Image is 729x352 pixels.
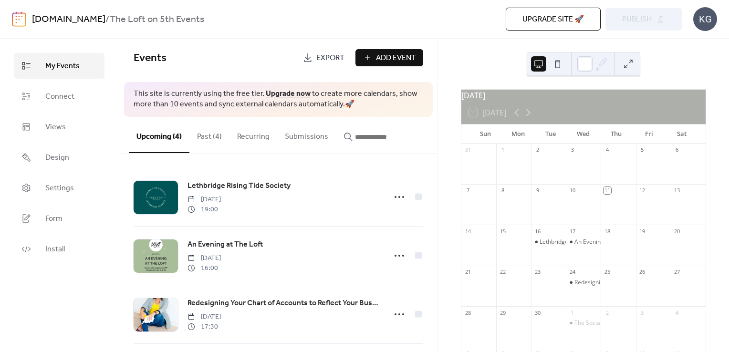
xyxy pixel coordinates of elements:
[45,152,69,164] span: Design
[499,146,506,154] div: 1
[639,187,646,194] div: 12
[277,117,336,152] button: Submissions
[355,49,423,66] button: Add Event
[633,124,666,144] div: Fri
[574,238,634,246] div: An Evening at The Loft
[266,86,311,101] a: Upgrade now
[674,228,681,235] div: 20
[32,10,105,29] a: [DOMAIN_NAME]
[14,145,104,170] a: Design
[569,187,576,194] div: 10
[14,83,104,109] a: Connect
[574,319,652,327] div: The Social Club Launch Event
[110,10,204,29] b: The Loft on 5th Events
[229,117,277,152] button: Recurring
[639,269,646,276] div: 26
[14,236,104,262] a: Install
[296,49,352,66] a: Export
[501,124,534,144] div: Mon
[464,146,471,154] div: 31
[129,117,189,153] button: Upcoming (4)
[316,52,344,64] span: Export
[604,309,611,316] div: 2
[134,48,167,69] span: Events
[569,228,576,235] div: 17
[187,253,221,263] span: [DATE]
[187,180,291,192] a: Lethbridge Rising Tide Society
[461,90,706,101] div: [DATE]
[187,297,380,310] a: Redesigning Your Chart of Accounts to Reflect Your Business Story
[12,11,26,27] img: logo
[569,309,576,316] div: 1
[187,205,221,215] span: 19:00
[187,195,221,205] span: [DATE]
[14,53,104,79] a: My Events
[105,10,110,29] b: /
[674,269,681,276] div: 27
[187,263,221,273] span: 16:00
[45,122,66,133] span: Views
[464,228,471,235] div: 14
[464,309,471,316] div: 28
[464,269,471,276] div: 21
[45,244,65,255] span: Install
[45,183,74,194] span: Settings
[134,89,423,110] span: This site is currently using the free tier. to create more calendars, show more than 10 events an...
[604,187,611,194] div: 11
[14,175,104,201] a: Settings
[540,238,619,246] div: Lethbridge Rising Tide Society
[566,238,601,246] div: An Evening at The Loft
[534,228,541,235] div: 16
[604,146,611,154] div: 4
[604,269,611,276] div: 25
[187,312,221,322] span: [DATE]
[674,146,681,154] div: 6
[639,309,646,316] div: 3
[45,91,74,103] span: Connect
[522,14,584,25] span: Upgrade site 🚀
[499,269,506,276] div: 22
[674,187,681,194] div: 13
[569,269,576,276] div: 24
[693,7,717,31] div: KG
[604,228,611,235] div: 18
[566,319,601,327] div: The Social Club Launch Event
[600,124,633,144] div: Thu
[534,269,541,276] div: 23
[531,238,566,246] div: Lethbridge Rising Tide Society
[499,309,506,316] div: 29
[45,213,62,225] span: Form
[187,238,263,251] a: An Evening at The Loft
[534,309,541,316] div: 30
[187,298,380,309] span: Redesigning Your Chart of Accounts to Reflect Your Business Story
[506,8,601,31] button: Upgrade site 🚀
[567,124,600,144] div: Wed
[566,279,601,287] div: Redesigning Your Chart of Accounts to Reflect Your Business Story
[499,187,506,194] div: 8
[469,124,502,144] div: Sun
[187,322,221,332] span: 17:30
[534,146,541,154] div: 2
[665,124,698,144] div: Sat
[534,124,567,144] div: Tue
[639,228,646,235] div: 19
[14,114,104,140] a: Views
[674,309,681,316] div: 4
[45,61,80,72] span: My Events
[499,228,506,235] div: 15
[534,187,541,194] div: 9
[464,187,471,194] div: 7
[569,146,576,154] div: 3
[189,117,229,152] button: Past (4)
[376,52,416,64] span: Add Event
[639,146,646,154] div: 5
[14,206,104,231] a: Form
